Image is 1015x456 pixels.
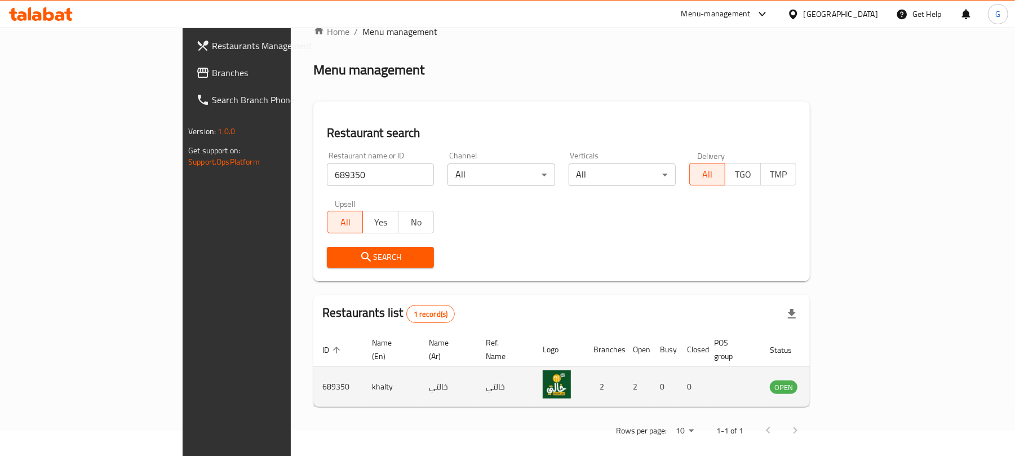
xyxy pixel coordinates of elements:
button: Search [327,247,434,268]
span: Restaurants Management [212,39,343,52]
div: All [447,163,555,186]
nav: breadcrumb [313,25,810,38]
span: Search [336,250,425,264]
div: OPEN [770,380,797,394]
th: Logo [534,333,584,367]
div: Menu-management [681,7,751,21]
td: 0 [651,367,678,407]
label: Delivery [697,152,725,160]
span: TGO [730,166,756,183]
a: Search Branch Phone [187,86,352,113]
button: All [689,163,725,185]
input: Search for restaurant name or ID.. [327,163,434,186]
td: خالتي [477,367,534,407]
img: khalty [543,370,571,399]
span: Yes [367,214,394,231]
a: Restaurants Management [187,32,352,59]
button: Yes [362,211,398,233]
span: Name (En) [372,336,406,363]
a: Branches [187,59,352,86]
p: 1-1 of 1 [716,424,743,438]
td: khalty [363,367,420,407]
span: Name (Ar) [429,336,463,363]
div: Rows per page: [671,423,698,440]
span: Status [770,343,806,357]
td: 2 [584,367,624,407]
div: Total records count [406,305,455,323]
h2: Restaurant search [327,125,796,141]
span: G [995,8,1000,20]
div: Export file [778,300,805,327]
button: All [327,211,363,233]
span: 1 record(s) [407,309,455,320]
span: No [403,214,429,231]
span: POS group [714,336,747,363]
span: ID [322,343,344,357]
h2: Restaurants list [322,304,455,323]
span: Get support on: [188,143,240,158]
span: Version: [188,124,216,139]
th: Closed [678,333,705,367]
span: Search Branch Phone [212,93,343,107]
a: Support.OpsPlatform [188,154,260,169]
button: TMP [760,163,796,185]
span: All [694,166,721,183]
span: Ref. Name [486,336,520,363]
div: [GEOGRAPHIC_DATA] [804,8,878,20]
td: 2 [624,367,651,407]
button: No [398,211,434,233]
label: Upsell [335,200,356,207]
li: / [354,25,358,38]
span: Menu management [362,25,437,38]
span: 1.0.0 [218,124,235,139]
td: 0 [678,367,705,407]
td: خالتي [420,367,477,407]
button: TGO [725,163,761,185]
h2: Menu management [313,61,424,79]
table: enhanced table [313,333,859,407]
div: All [569,163,676,186]
th: Branches [584,333,624,367]
th: Busy [651,333,678,367]
span: Branches [212,66,343,79]
th: Open [624,333,651,367]
span: OPEN [770,381,797,394]
p: Rows per page: [616,424,667,438]
span: TMP [765,166,792,183]
span: All [332,214,358,231]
